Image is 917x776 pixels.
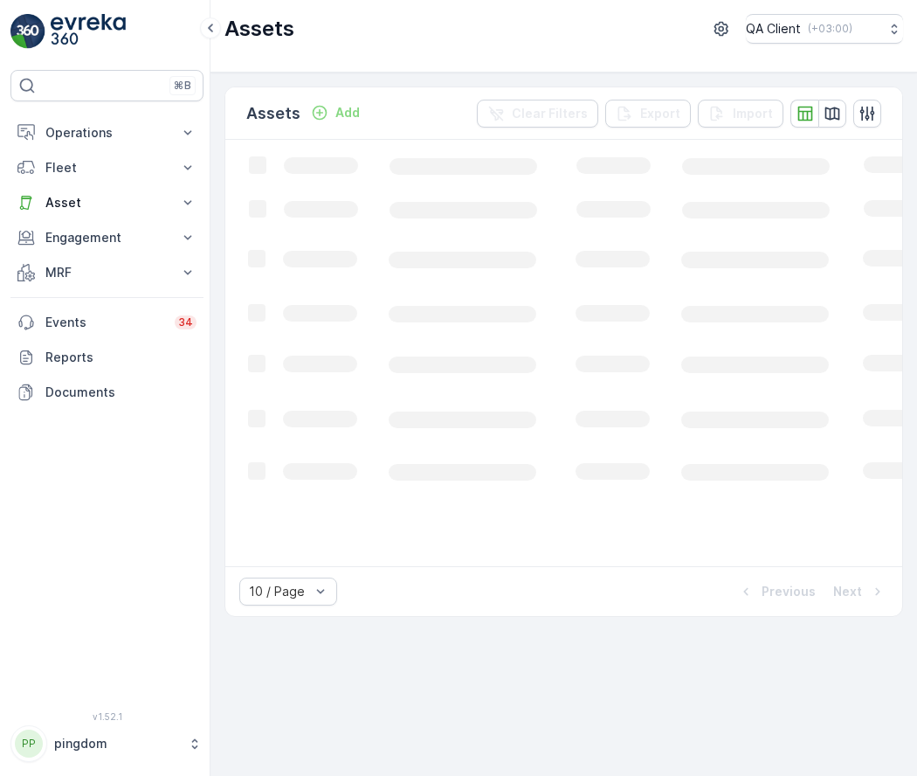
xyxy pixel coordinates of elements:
[246,101,300,126] p: Assets
[45,229,169,246] p: Engagement
[640,105,680,122] p: Export
[178,315,193,329] p: 34
[45,384,196,401] p: Documents
[831,581,888,602] button: Next
[746,14,903,44] button: QA Client(+03:00)
[10,14,45,49] img: logo
[10,375,203,410] a: Documents
[15,730,43,758] div: PP
[10,115,203,150] button: Operations
[224,15,294,43] p: Assets
[477,100,598,128] button: Clear Filters
[746,20,801,38] p: QA Client
[54,735,179,752] p: pingdom
[174,79,191,93] p: ⌘B
[304,102,367,123] button: Add
[10,305,203,340] a: Events34
[733,105,773,122] p: Import
[762,583,816,600] p: Previous
[735,581,817,602] button: Previous
[10,150,203,185] button: Fleet
[45,314,164,331] p: Events
[10,340,203,375] a: Reports
[10,255,203,290] button: MRF
[51,14,126,49] img: logo_light-DOdMpM7g.png
[698,100,783,128] button: Import
[45,194,169,211] p: Asset
[605,100,691,128] button: Export
[808,22,852,36] p: ( +03:00 )
[45,159,169,177] p: Fleet
[45,349,196,366] p: Reports
[10,725,203,762] button: PPpingdom
[45,124,169,142] p: Operations
[10,220,203,255] button: Engagement
[10,185,203,220] button: Asset
[833,583,862,600] p: Next
[335,104,360,121] p: Add
[45,264,169,281] p: MRF
[512,105,588,122] p: Clear Filters
[10,711,203,722] span: v 1.52.1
